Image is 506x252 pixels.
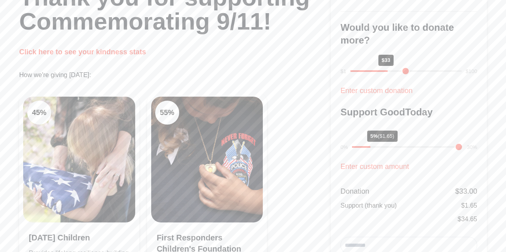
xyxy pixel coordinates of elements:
a: Enter custom amount [340,163,409,171]
div: Support (thank you) [340,201,397,210]
span: 1.65 [465,202,477,209]
div: $ [455,186,477,197]
div: Donation [340,186,369,197]
div: $ [458,214,477,224]
span: 33.00 [459,187,477,195]
h3: Support GoodToday [340,106,477,119]
h3: Would you like to donate more? [340,21,477,47]
div: 30% [467,143,477,151]
span: 34.65 [461,216,477,222]
h3: [DATE] Children [29,232,130,243]
div: $ [461,201,477,210]
div: 45 % [27,101,51,125]
img: Clean Cooking Alliance [151,97,263,222]
div: 55 % [155,101,179,125]
img: Clean Air Task Force [23,97,135,222]
div: $100 [466,67,477,75]
span: ($1.65) [378,133,394,139]
a: Enter custom donation [340,87,412,95]
div: $33 [378,55,394,66]
div: 5% [367,131,398,142]
div: $1 [340,67,346,75]
a: Click here to see your kindness stats [19,48,146,56]
div: 0% [340,143,348,151]
p: How we're giving [DATE]: [19,70,331,80]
